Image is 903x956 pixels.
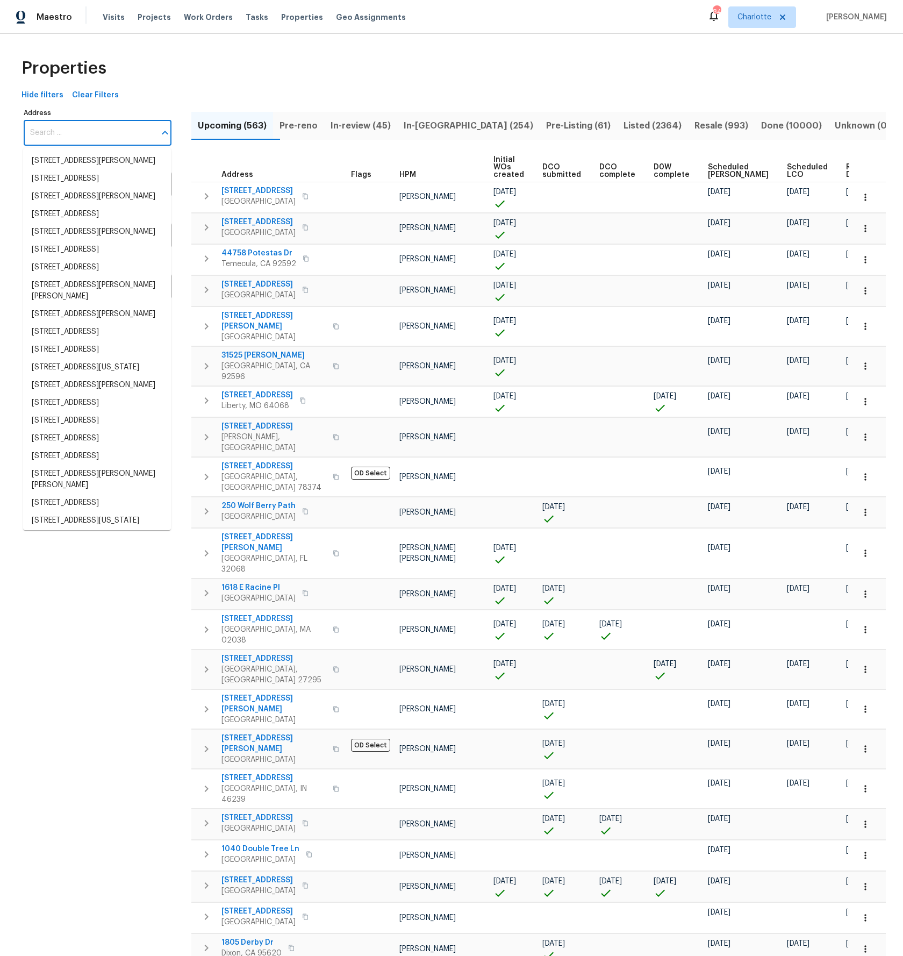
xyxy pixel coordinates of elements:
span: [STREET_ADDRESS] [221,186,296,196]
span: [DATE] [708,503,730,511]
span: Listed (2364) [623,118,682,133]
span: 44758 Potestas Dr [221,248,296,259]
span: [PERSON_NAME] [399,745,456,753]
span: [STREET_ADDRESS][PERSON_NAME] [221,532,326,553]
span: [DATE] [846,877,869,885]
li: [STREET_ADDRESS] [23,394,171,412]
span: [DATE] [846,317,869,325]
span: [DATE] [708,468,730,475]
span: [PERSON_NAME] [399,945,456,953]
span: Upcoming (563) [198,118,267,133]
span: [GEOGRAPHIC_DATA] [221,754,326,765]
span: [STREET_ADDRESS] [221,461,326,472]
span: Tasks [246,13,268,21]
span: Temecula, CA 92592 [221,259,296,269]
span: [DATE] [708,620,730,628]
span: [DATE] [787,503,809,511]
span: [STREET_ADDRESS] [221,812,296,823]
label: Address [24,110,171,116]
span: [GEOGRAPHIC_DATA] [221,290,296,301]
li: [STREET_ADDRESS] [23,341,171,359]
span: [DATE] [708,219,730,227]
span: [DATE] [708,815,730,823]
span: [DATE] [708,428,730,436]
span: [DATE] [708,393,730,400]
span: [DATE] [708,357,730,365]
span: [PERSON_NAME] [399,883,456,890]
span: [STREET_ADDRESS] [221,390,293,401]
span: [DATE] [846,585,869,593]
span: [PERSON_NAME] [822,12,887,23]
span: Ready Date [846,163,870,179]
span: [PERSON_NAME] [399,626,456,633]
span: [PERSON_NAME] [399,362,456,370]
span: 1805 Derby Dr [221,937,282,948]
span: [PERSON_NAME] [399,785,456,793]
span: [DATE] [493,585,516,593]
span: [DATE] [846,909,869,916]
span: [DATE] [846,282,869,289]
span: [DATE] [846,740,869,747]
span: [DATE] [493,544,516,552]
span: Properties [281,12,323,23]
span: [GEOGRAPHIC_DATA] [221,854,299,865]
span: [GEOGRAPHIC_DATA] [221,332,326,343]
span: [PERSON_NAME] [399,398,456,405]
span: [DATE] [493,660,516,668]
span: Pre-reno [279,118,318,133]
li: [STREET_ADDRESS] [23,412,171,430]
span: [GEOGRAPHIC_DATA] [221,511,296,522]
span: Flags [351,171,371,179]
span: [DATE] [708,740,730,747]
li: [STREET_ADDRESS] [23,323,171,341]
span: [STREET_ADDRESS] [221,217,296,227]
span: [STREET_ADDRESS] [221,279,296,290]
span: [PERSON_NAME] [399,705,456,713]
span: [DATE] [846,620,869,628]
span: [DATE] [493,317,516,325]
span: Clear Filters [72,89,119,102]
span: [DATE] [708,940,730,947]
span: 31525 [PERSON_NAME] [221,350,326,361]
span: [DATE] [708,317,730,325]
span: [DATE] [787,585,809,593]
span: [DATE] [542,620,565,628]
li: [STREET_ADDRESS] [23,205,171,223]
span: Charlotte [737,12,771,23]
span: [DATE] [493,620,516,628]
span: [GEOGRAPHIC_DATA], IN 46239 [221,783,326,805]
span: [DATE] [542,877,565,885]
span: [DATE] [708,877,730,885]
li: [STREET_ADDRESS] [23,170,171,188]
span: Liberty, MO 64068 [221,401,293,411]
span: OD Select [351,739,390,752]
span: [DATE] [846,660,869,668]
span: In-[GEOGRAPHIC_DATA] (254) [404,118,533,133]
span: [PERSON_NAME] [399,852,456,859]
span: [DATE] [542,740,565,747]
span: [DATE] [846,700,869,708]
span: [DATE] [787,940,809,947]
span: Address [221,171,253,179]
span: [STREET_ADDRESS] [221,613,326,624]
span: [DATE] [846,251,869,258]
span: [DATE] [846,846,869,854]
span: [STREET_ADDRESS] [221,653,326,664]
span: [DATE] [708,585,730,593]
span: 1618 E Racine Pl [221,582,296,593]
button: Hide filters [17,85,68,105]
li: [STREET_ADDRESS][PERSON_NAME] [23,223,171,241]
li: [STREET_ADDRESS][PERSON_NAME] [23,376,171,394]
span: OD Select [351,467,390,480]
button: Clear Filters [68,85,123,105]
span: [STREET_ADDRESS] [221,773,326,783]
span: [DATE] [846,940,869,947]
span: [DATE] [787,660,809,668]
span: Unknown (0) [835,118,890,133]
span: [DATE] [708,660,730,668]
span: Resale (993) [694,118,748,133]
span: [GEOGRAPHIC_DATA], CA 92596 [221,361,326,382]
span: [DATE] [846,503,869,511]
span: [PERSON_NAME] [399,666,456,673]
span: [DATE] [846,357,869,365]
